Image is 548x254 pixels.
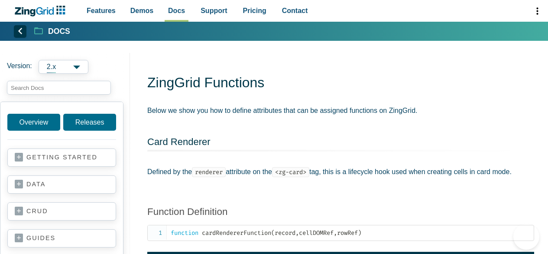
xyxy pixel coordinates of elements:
[48,28,70,36] strong: Docs
[34,26,70,36] a: Docs
[192,167,226,177] code: renderer
[295,229,299,237] span: ,
[334,229,337,237] span: ,
[272,167,309,177] code: <zg-card>
[15,180,109,189] a: data
[15,234,109,243] a: guides
[14,6,70,16] a: ZingChart Logo. Click to return to the homepage
[15,153,109,162] a: getting started
[7,114,60,131] a: Overview
[282,5,308,16] span: Contact
[513,224,539,250] iframe: Help Scout Beacon - Open
[243,5,266,16] span: Pricing
[358,229,361,237] span: )
[168,5,185,16] span: Docs
[171,229,198,237] span: function
[15,207,109,216] a: crud
[147,166,534,178] p: Defined by the attribute on the tag, this is a lifecycle hook used when creating cells in card mode.
[147,74,534,93] h1: ZingGrid Functions
[7,60,123,74] label: Versions
[202,229,271,237] span: cardRendererFunction
[147,206,227,217] a: Function Definition
[147,136,211,147] a: Card Renderer
[7,81,111,95] input: search input
[130,5,153,16] span: Demos
[63,114,116,131] a: Releases
[7,60,32,74] span: Version:
[201,5,227,16] span: Support
[87,5,116,16] span: Features
[147,105,534,116] p: Below we show you how to define attributes that can be assigned functions on ZingGrid.
[271,229,275,237] span: (
[275,229,358,237] span: record cellDOMRef rowRef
